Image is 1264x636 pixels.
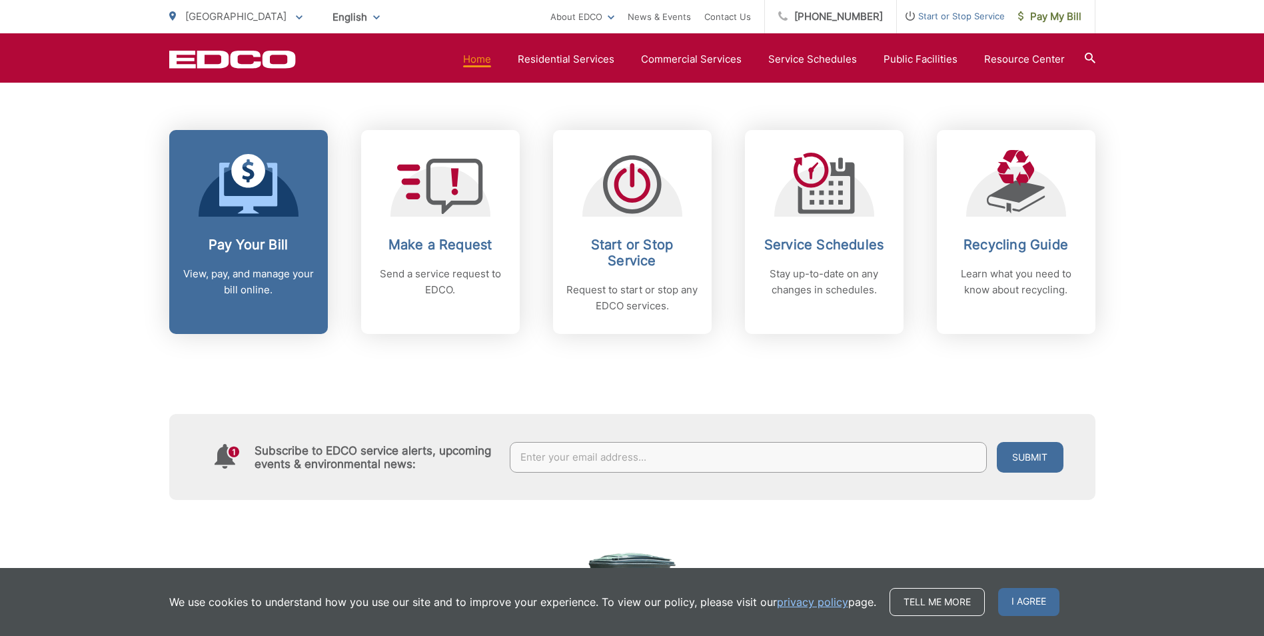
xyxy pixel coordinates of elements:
p: View, pay, and manage your bill online. [183,266,315,298]
a: Resource Center [984,51,1065,67]
a: Contact Us [704,9,751,25]
a: Service Schedules Stay up-to-date on any changes in schedules. [745,130,904,334]
a: Recycling Guide Learn what you need to know about recycling. [937,130,1095,334]
h4: Subscribe to EDCO service alerts, upcoming events & environmental news: [255,444,497,471]
button: Submit [997,442,1063,473]
a: Make a Request Send a service request to EDCO. [361,130,520,334]
a: Tell me more [890,588,985,616]
input: Enter your email address... [510,442,987,473]
a: About EDCO [550,9,614,25]
h2: Pay Your Bill [183,237,315,253]
p: We use cookies to understand how you use our site and to improve your experience. To view our pol... [169,594,876,610]
a: Commercial Services [641,51,742,67]
a: privacy policy [777,594,848,610]
span: Pay My Bill [1018,9,1081,25]
a: EDCD logo. Return to the homepage. [169,50,296,69]
a: Home [463,51,491,67]
a: Pay Your Bill View, pay, and manage your bill online. [169,130,328,334]
span: I agree [998,588,1059,616]
h2: Make a Request [374,237,506,253]
h2: Service Schedules [758,237,890,253]
a: Service Schedules [768,51,857,67]
span: English [322,5,390,29]
a: News & Events [628,9,691,25]
p: Stay up-to-date on any changes in schedules. [758,266,890,298]
p: Learn what you need to know about recycling. [950,266,1082,298]
h2: Recycling Guide [950,237,1082,253]
span: [GEOGRAPHIC_DATA] [185,10,287,23]
a: Public Facilities [884,51,957,67]
p: Request to start or stop any EDCO services. [566,282,698,314]
p: Send a service request to EDCO. [374,266,506,298]
h2: Start or Stop Service [566,237,698,269]
a: Residential Services [518,51,614,67]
